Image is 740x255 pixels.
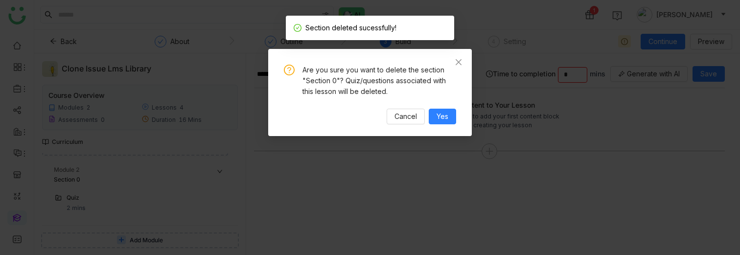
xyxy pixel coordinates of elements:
button: Yes [429,109,456,124]
button: Cancel [387,109,425,124]
span: Section deleted sucessfully! [305,23,396,32]
button: Close [445,49,472,75]
span: Yes [437,111,448,122]
span: Cancel [394,111,417,122]
div: Are you sure you want to delete the section "Section 0"? Quiz/questions associated with this less... [302,65,456,97]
